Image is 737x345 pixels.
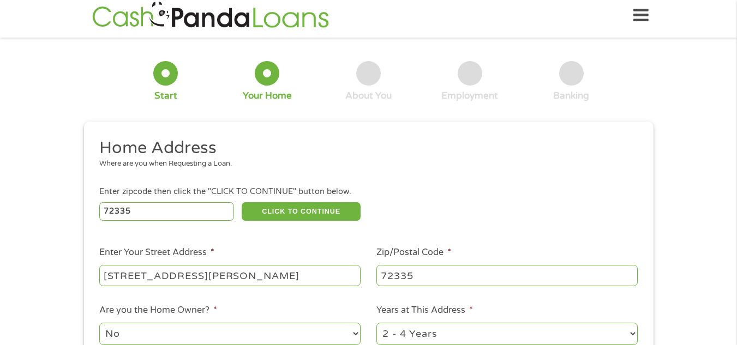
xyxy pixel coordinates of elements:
[99,159,630,170] div: Where are you when Requesting a Loan.
[99,137,630,159] h2: Home Address
[99,202,234,221] input: Enter Zipcode (e.g 01510)
[242,202,361,221] button: CLICK TO CONTINUE
[553,90,589,102] div: Banking
[154,90,177,102] div: Start
[99,305,217,316] label: Are you the Home Owner?
[376,305,473,316] label: Years at This Address
[99,247,214,258] label: Enter Your Street Address
[99,265,361,286] input: 1 Main Street
[345,90,392,102] div: About You
[99,186,637,198] div: Enter zipcode then click the "CLICK TO CONTINUE" button below.
[376,247,451,258] label: Zip/Postal Code
[441,90,498,102] div: Employment
[243,90,292,102] div: Your Home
